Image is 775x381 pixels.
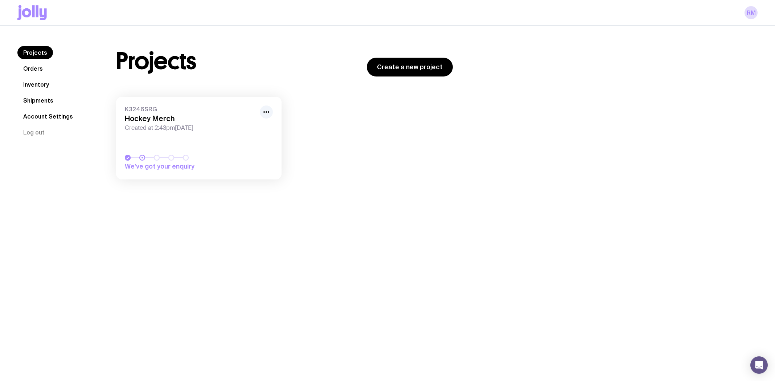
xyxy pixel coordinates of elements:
[17,46,53,59] a: Projects
[125,105,255,113] span: K3246SRG
[367,58,453,76] a: Create a new project
[125,124,255,132] span: Created at 2:43pm[DATE]
[17,126,50,139] button: Log out
[17,110,79,123] a: Account Settings
[116,97,282,179] a: K3246SRGHockey MerchCreated at 2:43pm[DATE]We’ve got your enquiry
[125,162,226,171] span: We’ve got your enquiry
[17,78,55,91] a: Inventory
[17,94,59,107] a: Shipments
[17,62,49,75] a: Orders
[750,356,768,374] div: Open Intercom Messenger
[116,50,196,73] h1: Projects
[745,6,758,19] a: RM
[125,114,255,123] h3: Hockey Merch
